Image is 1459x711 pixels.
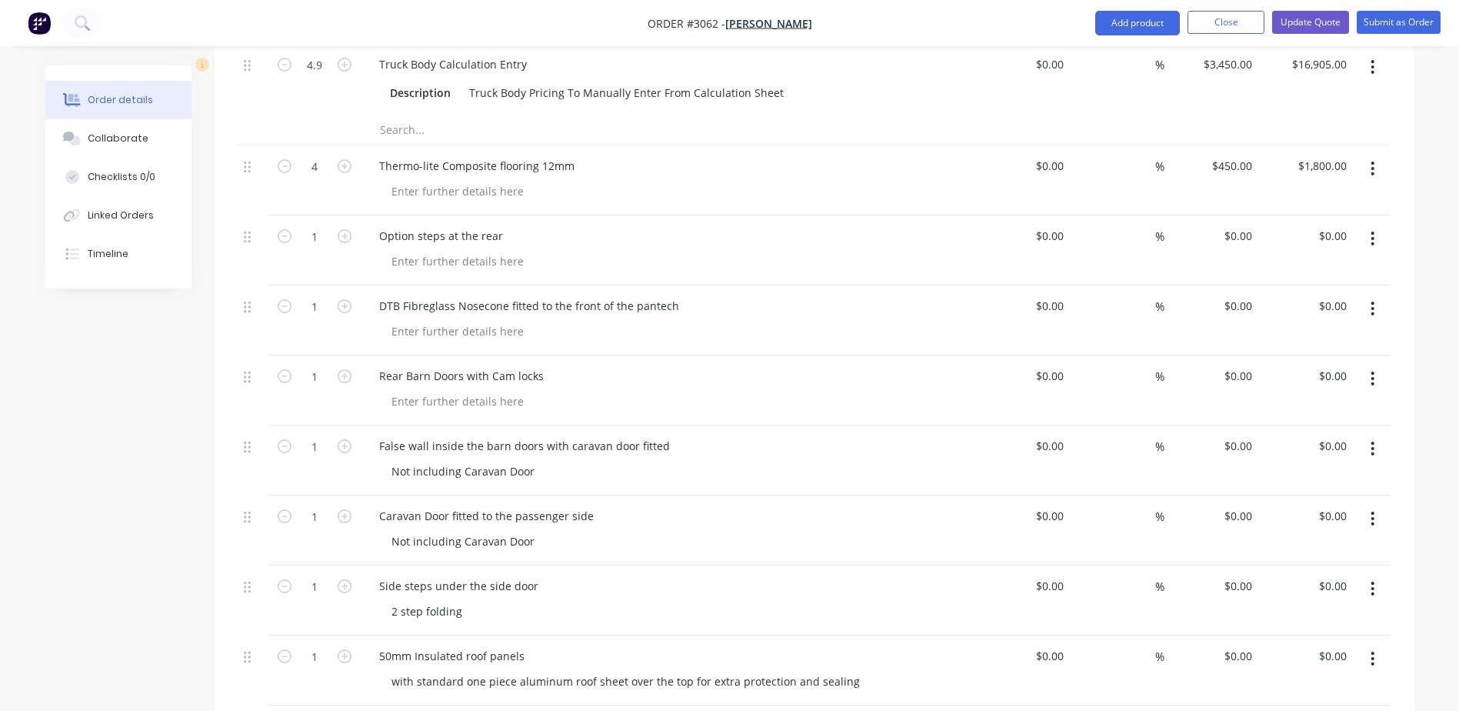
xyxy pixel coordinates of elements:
[88,209,154,222] div: Linked Orders
[367,435,682,457] div: False wall inside the barn doors with caravan door fitted
[1155,228,1164,245] span: %
[367,53,539,75] div: Truck Body Calculation Entry
[367,295,691,317] div: DTB Fibreglass Nosecone fitted to the front of the pantech
[45,158,192,196] button: Checklists 0/0
[379,114,687,145] input: Search...
[45,119,192,158] button: Collaborate
[1155,648,1164,666] span: %
[88,170,155,184] div: Checklists 0/0
[379,460,547,482] div: Not including Caravan Door
[1155,56,1164,74] span: %
[463,82,790,104] div: Truck Body Pricing To Manually Enter From Calculation Sheet
[725,16,812,31] a: [PERSON_NAME]
[1155,368,1164,386] span: %
[367,155,587,177] div: Thermo-lite Composite flooring 12mm
[379,670,872,693] div: with standard one piece aluminum roof sheet over the top for extra protection and sealing
[384,82,457,104] div: Description
[1155,438,1164,456] span: %
[88,132,148,145] div: Collaborate
[28,12,51,35] img: Factory
[1155,508,1164,526] span: %
[45,235,192,273] button: Timeline
[379,530,547,552] div: Not including Caravan Door
[88,247,128,261] div: Timeline
[1155,158,1164,175] span: %
[1272,11,1349,34] button: Update Quote
[88,93,153,107] div: Order details
[1155,298,1164,315] span: %
[367,225,515,247] div: Option steps at the rear
[367,365,556,387] div: Rear Barn Doors with Cam locks
[648,16,725,31] span: Order #3062 -
[1357,11,1441,34] button: Submit as Order
[1155,578,1164,596] span: %
[367,505,606,527] div: Caravan Door fitted to the passenger side
[45,196,192,235] button: Linked Orders
[45,81,192,119] button: Order details
[367,575,551,597] div: Side steps under the side door
[1095,11,1180,35] button: Add product
[367,645,537,667] div: 50mm Insulated roof panels
[1188,11,1264,34] button: Close
[379,600,475,623] div: 2 step folding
